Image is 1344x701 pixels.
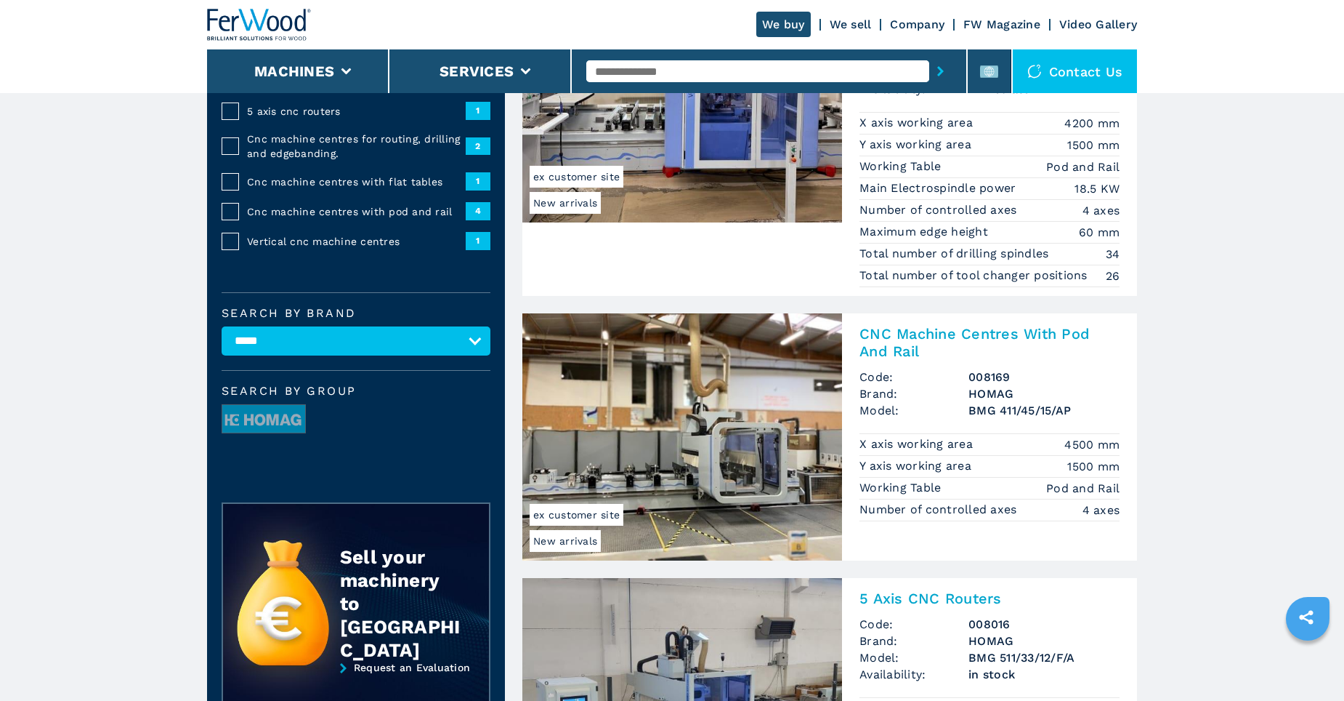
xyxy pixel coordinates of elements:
span: Model: [859,402,968,419]
span: Cnc machine centres with pod and rail [247,204,466,219]
a: Video Gallery [1059,17,1137,31]
span: New arrivals [530,192,601,214]
button: submit-button [929,55,952,88]
span: Cnc machine centres for routing, drilling and edgebanding. [247,132,466,161]
h3: BMG 411/45/15/AP [968,402,1120,419]
em: Pod and Rail [1046,480,1120,497]
span: Vertical cnc machine centres [247,234,466,249]
h3: 008169 [968,369,1120,385]
em: 4200 mm [1064,115,1120,132]
p: Main Electrospindle power [859,180,1020,196]
p: Y axis working area [859,458,975,474]
p: X axis working area [859,436,976,452]
img: image [222,405,305,434]
p: Total number of tool changer positions [859,268,1091,284]
span: ex customer site [530,166,623,188]
h2: 5 Axis CNC Routers [859,590,1120,607]
span: Brand: [859,385,968,402]
div: Sell your machinery to [GEOGRAPHIC_DATA] [340,545,461,662]
img: CNC Machine Centres With Pod And Rail HOMAG BMG 411/45/15/AP [522,313,842,561]
p: Working Table [859,480,945,496]
span: 1 [466,172,490,190]
button: Machines [254,63,334,80]
span: 4 [466,202,490,220]
h2: CNC Machine Centres With Pod And Rail [859,325,1120,360]
p: X axis working area [859,115,976,131]
span: ex customer site [530,504,623,526]
span: in stock [968,666,1120,683]
a: We sell [830,17,872,31]
em: 4 axes [1082,502,1120,518]
h3: HOMAG [968,633,1120,649]
em: 26 [1106,268,1120,284]
p: Y axis working area [859,137,975,153]
span: Brand: [859,633,968,649]
p: Total number of drilling spindles [859,246,1053,262]
em: 1500 mm [1067,458,1120,475]
a: Company [890,17,944,31]
em: 34 [1106,246,1120,263]
span: New arrivals [530,530,601,552]
em: 60 mm [1079,224,1120,241]
span: 5 axis cnc routers [247,104,466,119]
span: Code: [859,616,968,633]
em: 18.5 KW [1074,180,1120,197]
h3: 008016 [968,616,1120,633]
img: Ferwood [207,9,312,41]
span: Availability: [859,666,968,683]
label: Search by brand [222,308,490,319]
span: Search by group [222,385,490,397]
span: 2 [466,137,490,155]
span: 1 [466,102,490,119]
iframe: Chat [1282,636,1333,690]
a: sharethis [1288,599,1324,636]
em: 1500 mm [1067,137,1120,153]
p: Number of controlled axes [859,502,1021,518]
button: Services [440,63,514,80]
a: We buy [756,12,811,37]
img: Contact us [1027,64,1042,79]
p: Working Table [859,159,945,175]
p: Maximum edge height [859,224,992,240]
em: Pod and Rail [1046,159,1120,175]
span: Cnc machine centres with flat tables [247,175,466,189]
a: FW Magazine [963,17,1040,31]
em: 4500 mm [1064,436,1120,453]
span: Model: [859,649,968,666]
span: 1 [466,232,490,249]
div: Contact us [1013,49,1138,93]
span: Code: [859,369,968,385]
em: 4 axes [1082,202,1120,219]
h3: HOMAG [968,385,1120,402]
h3: BMG 511/33/12/F/A [968,649,1120,666]
a: CNC Machine Centres With Pod And Rail HOMAG BMG 411/45/15/APNew arrivalsex customer siteCNC Machi... [522,313,1137,561]
p: Number of controlled axes [859,202,1021,218]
